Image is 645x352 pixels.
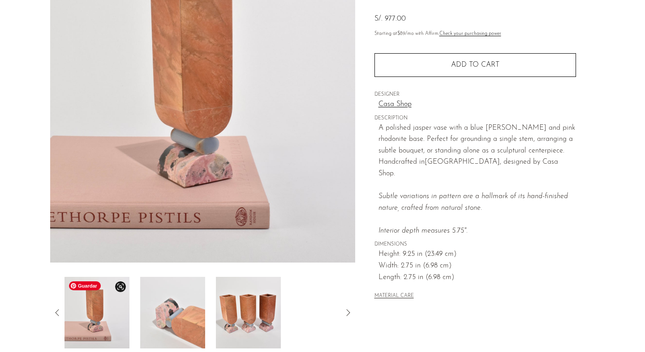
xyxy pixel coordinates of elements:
[374,15,406,22] span: S/. 977.00
[378,123,576,237] p: A polished jasper vase with a blue [PERSON_NAME] and pink rhodonite base. Perfect for grounding a...
[374,293,414,300] button: MATERIAL CARE
[374,53,576,76] button: Add to cart
[439,31,501,36] a: Check your purchasing power - Learn more about Affirm Financing (opens in modal)
[378,193,568,234] em: Subtle variations in pattern are a hallmark of its hand-finished nature, crafted from natural sto...
[378,260,576,272] span: Width: 2.75 in (6.98 cm)
[374,91,576,99] span: DESIGNER
[216,277,281,348] img: Beacon Vase in Jasper
[374,30,576,38] p: Starting at /mo with Affirm.
[451,61,499,69] span: Add to cart
[140,277,205,348] img: Beacon Vase in Jasper
[378,272,576,284] span: Length: 2.75 in (6.98 cm)
[378,249,576,260] span: Height: 9.25 in (23.49 cm)
[374,241,576,249] span: DIMENSIONS
[378,99,576,110] a: Casa Shop
[374,115,576,123] span: DESCRIPTION
[69,281,101,290] span: Guardar
[64,277,129,348] img: Beacon Vase in Jasper
[397,31,405,36] span: $89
